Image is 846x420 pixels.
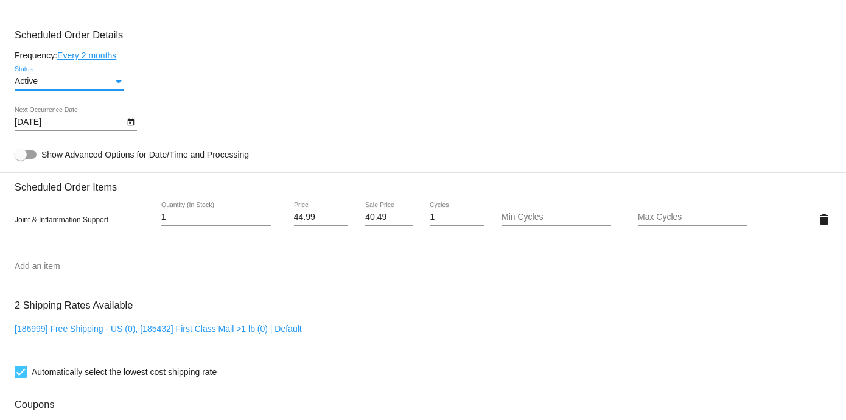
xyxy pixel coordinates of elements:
[15,215,108,224] span: Joint & Inflammation Support
[15,29,831,41] h3: Scheduled Order Details
[294,212,348,222] input: Price
[365,212,413,222] input: Sale Price
[41,149,249,161] span: Show Advanced Options for Date/Time and Processing
[15,172,831,193] h3: Scheduled Order Items
[430,212,484,222] input: Cycles
[15,51,831,60] div: Frequency:
[15,324,302,334] a: [186999] Free Shipping - US (0), [185432] First Class Mail >1 lb (0) | Default
[817,212,831,227] mat-icon: delete
[15,292,133,318] h3: 2 Shipping Rates Available
[15,262,831,271] input: Add an item
[638,212,747,222] input: Max Cycles
[502,212,611,222] input: Min Cycles
[15,77,124,86] mat-select: Status
[161,212,271,222] input: Quantity (In Stock)
[15,76,38,86] span: Active
[57,51,116,60] a: Every 2 months
[124,115,137,128] button: Open calendar
[15,390,831,410] h3: Coupons
[32,365,217,379] span: Automatically select the lowest cost shipping rate
[15,117,124,127] input: Next Occurrence Date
